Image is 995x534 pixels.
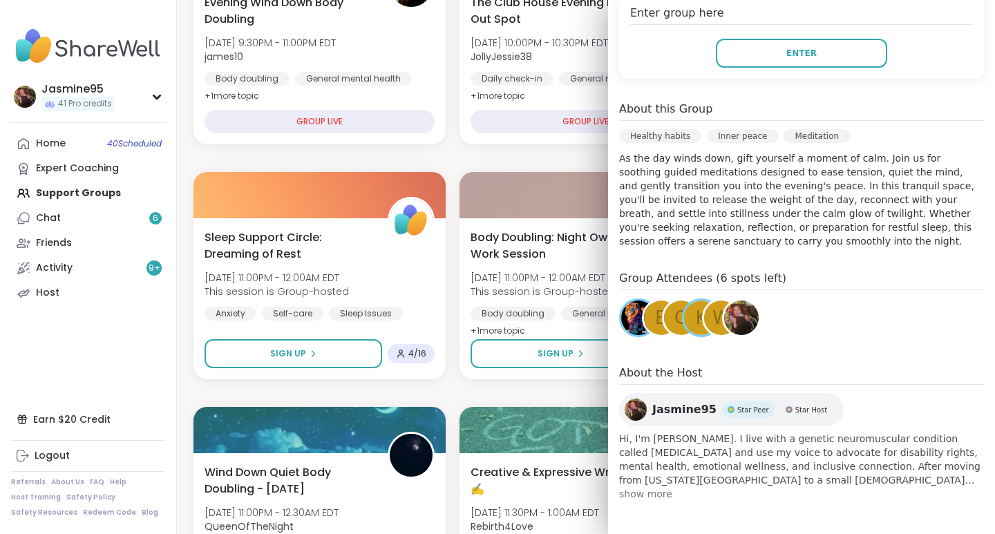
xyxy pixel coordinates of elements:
[83,508,136,517] a: Redeem Code
[471,307,556,321] div: Body doubling
[270,347,306,360] span: Sign Up
[702,298,741,337] a: w
[11,477,46,487] a: Referrals
[36,211,61,225] div: Chat
[619,432,984,487] span: Hi, I'm [PERSON_NAME]. I live with a genetic neuromuscular condition called [MEDICAL_DATA] and us...
[205,229,372,263] span: Sleep Support Circle: Dreaming of Rest
[619,270,984,290] h4: Group Attendees (6 spots left)
[205,50,243,64] b: james10
[471,36,608,50] span: [DATE] 10:00PM - 10:30PM EDT
[561,307,678,321] div: General mental health
[11,231,165,256] a: Friends
[11,156,165,181] a: Expert Coaching
[205,285,349,298] span: This session is Group-hosted
[390,434,433,477] img: QueenOfTheNight
[36,162,119,175] div: Expert Coaching
[58,98,112,110] span: 41 Pro credits
[205,464,372,497] span: Wind Down Quiet Body Doubling - [DATE]
[724,301,759,335] img: Jasmine95
[619,393,844,426] a: Jasmine95Jasmine95Star PeerStar PeerStar HostStar Host
[619,101,712,117] h4: About this Group
[66,493,115,502] a: Safety Policy
[205,519,294,533] b: QueenOfTheNight
[471,285,615,298] span: This session is Group-hosted
[619,487,984,501] span: show more
[11,206,165,231] a: Chat6
[262,307,323,321] div: Self-care
[619,151,984,248] p: As the day winds down, gift yourself a moment of calm. Join us for soothing guided meditations de...
[11,22,165,70] img: ShareWell Nav Logo
[35,449,70,463] div: Logout
[716,39,887,68] button: Enter
[205,307,256,321] div: Anxiety
[642,298,681,337] a: B
[107,138,162,149] span: 40 Scheduled
[682,298,721,337] a: K
[11,256,165,280] a: Activity9+
[471,50,532,64] b: JollyJessie38
[559,72,676,86] div: General mental health
[36,236,72,250] div: Friends
[11,508,77,517] a: Safety Resources
[153,213,158,225] span: 6
[205,110,435,133] div: GROUP LIVE
[11,444,165,468] a: Logout
[471,506,599,519] span: [DATE] 11:30PM - 1:00AM EDT
[36,261,73,275] div: Activity
[630,5,973,25] h4: Enter group here
[295,72,412,86] div: General mental health
[11,280,165,305] a: Host
[90,477,104,487] a: FAQ
[14,86,36,108] img: Jasmine95
[205,339,382,368] button: Sign Up
[110,477,126,487] a: Help
[390,199,433,242] img: ShareWell
[619,298,658,337] a: Erin32
[471,271,615,285] span: [DATE] 11:00PM - 12:00AM EDT
[11,493,61,502] a: Host Training
[471,339,651,368] button: Sign Up
[662,298,701,337] a: g
[205,506,339,519] span: [DATE] 11:00PM - 12:30AM EDT
[471,72,553,86] div: Daily check-in
[471,519,533,533] b: Rebirth4Love
[712,305,730,332] span: w
[737,405,769,415] span: Star Peer
[722,298,761,337] a: Jasmine95
[205,36,336,50] span: [DATE] 9:30PM - 11:00PM EDT
[205,271,349,285] span: [DATE] 11:00PM - 12:00AM EDT
[471,464,638,497] span: Creative & Expressive Writing ✍️
[329,307,403,321] div: Sleep Issues
[51,477,84,487] a: About Us
[471,110,701,133] div: GROUP LIVE
[786,47,817,59] span: Enter
[11,131,165,156] a: Home40Scheduled
[36,286,59,300] div: Host
[149,263,160,274] span: 9 +
[795,405,827,415] span: Star Host
[695,305,707,332] span: K
[619,365,984,385] h4: About the Host
[625,399,647,421] img: Jasmine95
[784,129,850,143] div: Meditation
[619,129,701,143] div: Healthy habits
[471,229,638,263] span: Body Doubling: Night Owl Work Session
[621,301,656,335] img: Erin32
[11,407,165,432] div: Earn $20 Credit
[41,82,115,97] div: Jasmine95
[36,137,66,151] div: Home
[707,129,778,143] div: Inner peace
[408,348,426,359] span: 4 / 16
[655,305,667,332] span: B
[205,72,290,86] div: Body doubling
[674,305,688,332] span: g
[786,406,793,413] img: Star Host
[728,406,735,413] img: Star Peer
[142,508,158,517] a: Blog
[652,401,717,418] span: Jasmine95
[538,347,574,360] span: Sign Up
